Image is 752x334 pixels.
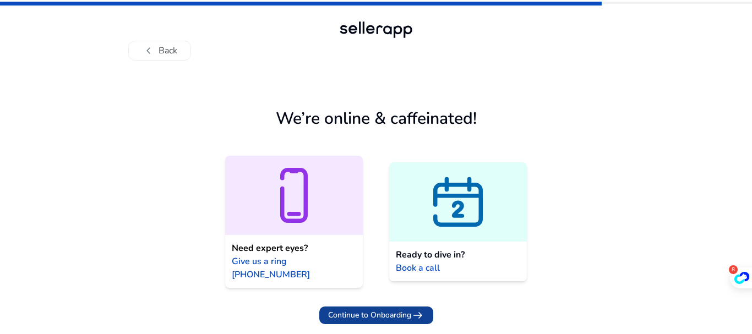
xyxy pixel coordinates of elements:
[232,255,356,281] span: Give us a ring [PHONE_NUMBER]
[396,248,465,261] span: Ready to dive in?
[411,309,424,322] span: arrow_right_alt
[319,306,433,324] button: Continue to Onboardingarrow_right_alt
[128,41,191,61] button: chevron_leftBack
[396,261,440,275] span: Book a call
[232,242,308,255] span: Need expert eyes?
[142,44,155,57] span: chevron_left
[276,109,477,129] h1: We’re online & caffeinated!
[225,156,363,288] a: Need expert eyes?Give us a ring [PHONE_NUMBER]
[328,309,411,321] span: Continue to Onboarding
